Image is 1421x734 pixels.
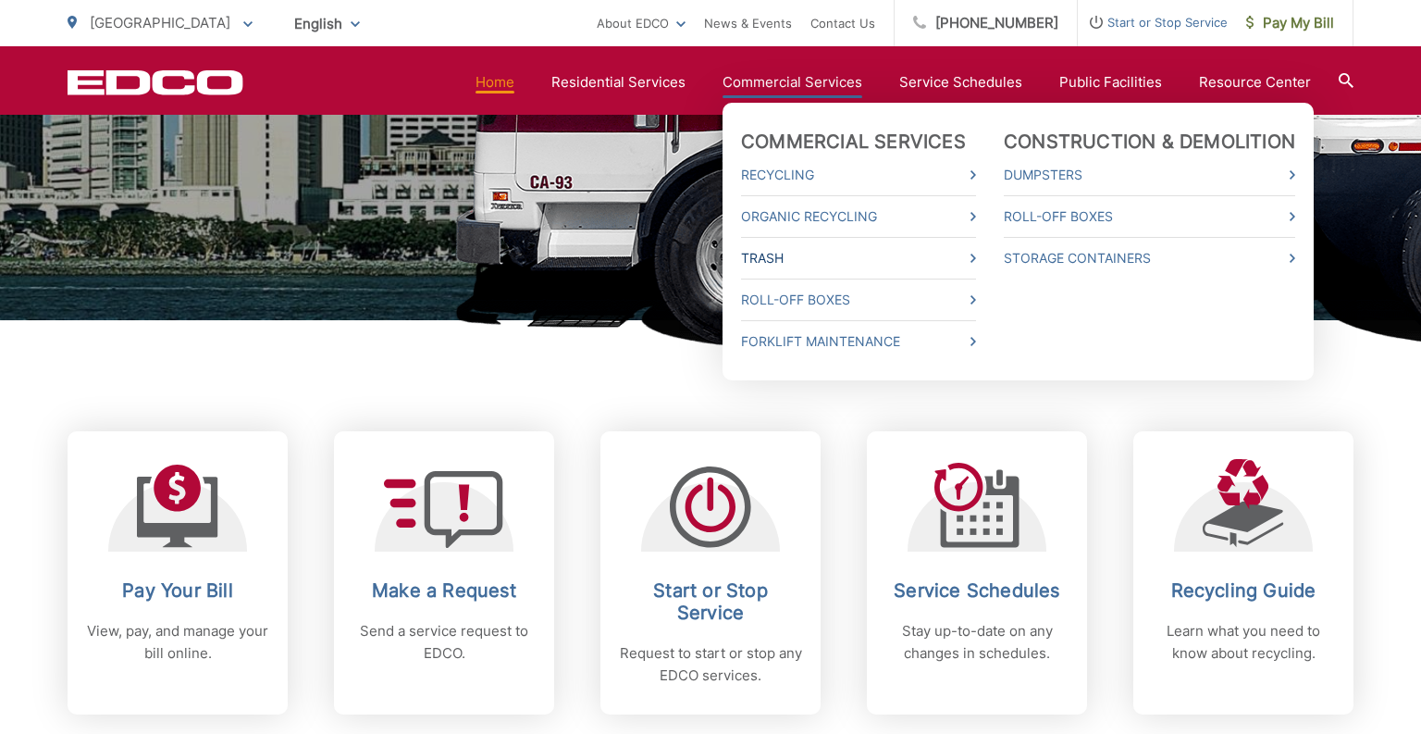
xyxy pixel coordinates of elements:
[334,431,554,715] a: Make a Request Send a service request to EDCO.
[741,247,976,269] a: Trash
[1199,71,1311,93] a: Resource Center
[1004,164,1295,186] a: Dumpsters
[723,71,862,93] a: Commercial Services
[352,620,536,665] p: Send a service request to EDCO.
[1152,620,1335,665] p: Learn what you need to know about recycling.
[619,642,802,687] p: Request to start or stop any EDCO services.
[352,579,536,602] h2: Make a Request
[741,289,976,311] a: Roll-Off Boxes
[899,71,1022,93] a: Service Schedules
[90,14,230,31] span: [GEOGRAPHIC_DATA]
[1246,12,1334,34] span: Pay My Bill
[68,431,288,715] a: Pay Your Bill View, pay, and manage your bill online.
[741,131,966,153] a: Commercial Services
[704,12,792,34] a: News & Events
[1152,579,1335,602] h2: Recycling Guide
[741,330,976,353] a: Forklift Maintenance
[86,620,269,665] p: View, pay, and manage your bill online.
[280,7,374,40] span: English
[1059,71,1162,93] a: Public Facilities
[810,12,875,34] a: Contact Us
[551,71,686,93] a: Residential Services
[476,71,514,93] a: Home
[597,12,686,34] a: About EDCO
[741,164,976,186] a: Recycling
[1133,431,1353,715] a: Recycling Guide Learn what you need to know about recycling.
[619,579,802,624] h2: Start or Stop Service
[1004,131,1295,153] a: Construction & Demolition
[1004,247,1295,269] a: Storage Containers
[885,579,1069,602] h2: Service Schedules
[1004,205,1295,228] a: Roll-Off Boxes
[86,579,269,602] h2: Pay Your Bill
[885,620,1069,665] p: Stay up-to-date on any changes in schedules.
[867,431,1087,715] a: Service Schedules Stay up-to-date on any changes in schedules.
[741,205,976,228] a: Organic Recycling
[68,69,243,95] a: EDCD logo. Return to the homepage.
